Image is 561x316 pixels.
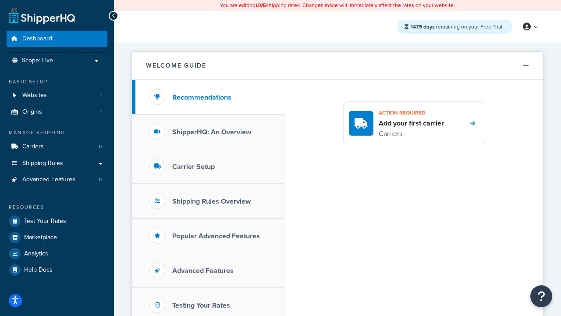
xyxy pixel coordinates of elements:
span: Marketplace [24,234,57,241]
h3: Recommendations [172,93,231,101]
a: Help Docs [7,262,107,278]
span: Advanced Features [22,176,75,183]
a: Marketplace [7,230,107,245]
span: Scope: Live [22,57,53,65]
div: Resources [7,204,107,211]
span: Websites [22,92,47,99]
h3: ShipperHQ: An Overview [172,128,251,136]
span: Origins [22,108,42,116]
span: remaining on your Free Trial [411,23,502,31]
h3: Shipping Rules Overview [172,197,251,205]
span: Dashboard [22,35,52,43]
div: Manage Shipping [7,129,107,136]
h3: Testing Your Rates [172,302,230,309]
a: Analytics [7,246,107,262]
span: Test Your Rates [24,218,66,225]
div: Basic Setup [7,78,107,86]
span: 0 [99,176,102,183]
a: Carriers0 [7,139,107,155]
span: 1 [100,108,102,116]
span: Carriers [22,143,44,151]
a: Websites1 [7,87,107,104]
li: Websites [7,87,107,104]
strong: 1475 days [411,23,435,31]
a: Dashboard [7,31,107,47]
h3: Popular Advanced Features [172,232,260,240]
li: Origins [7,104,107,120]
h4: Add your first carrier [379,118,444,128]
li: Carriers [7,139,107,155]
span: 0 [99,143,102,151]
h2: Welcome Guide [146,62,206,69]
p: Carriers [379,128,444,140]
h3: Carrier Setup [172,163,215,171]
a: Origins1 [7,104,107,120]
li: Advanced Features [7,172,107,188]
span: Help Docs [24,266,53,274]
span: 1 [100,92,102,99]
button: Welcome Guide [132,52,543,80]
h3: Advanced Features [172,267,234,275]
a: Shipping Rules [7,155,107,172]
button: Open Resource Center [530,285,552,307]
span: Analytics [24,250,48,258]
a: Advanced Features0 [7,172,107,188]
a: Test Your Rates [7,213,107,229]
b: LIVE [256,1,266,9]
span: Shipping Rules [22,160,63,167]
h3: Action required [379,107,444,118]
